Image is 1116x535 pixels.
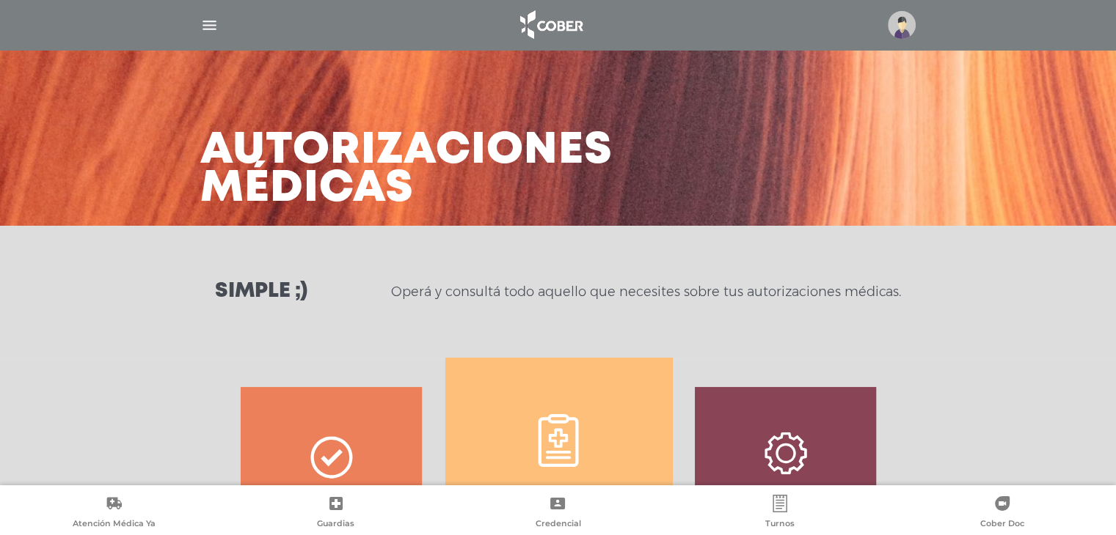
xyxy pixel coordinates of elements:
span: Atención Médica Ya [73,518,156,531]
a: Credencial [447,495,669,532]
a: Cober Doc [891,495,1113,532]
span: Turnos [765,518,795,531]
img: logo_cober_home-white.png [512,7,589,43]
h3: Autorizaciones médicas [200,132,613,208]
span: Guardias [317,518,354,531]
img: profile-placeholder.svg [888,11,916,39]
h3: Simple ;) [215,281,307,302]
a: Turnos [669,495,891,532]
span: Credencial [535,518,580,531]
span: Cober Doc [980,518,1024,531]
a: Guardias [225,495,448,532]
img: Cober_menu-lines-white.svg [200,16,219,34]
a: Atención Médica Ya [3,495,225,532]
p: Operá y consultá todo aquello que necesites sobre tus autorizaciones médicas. [391,283,901,300]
